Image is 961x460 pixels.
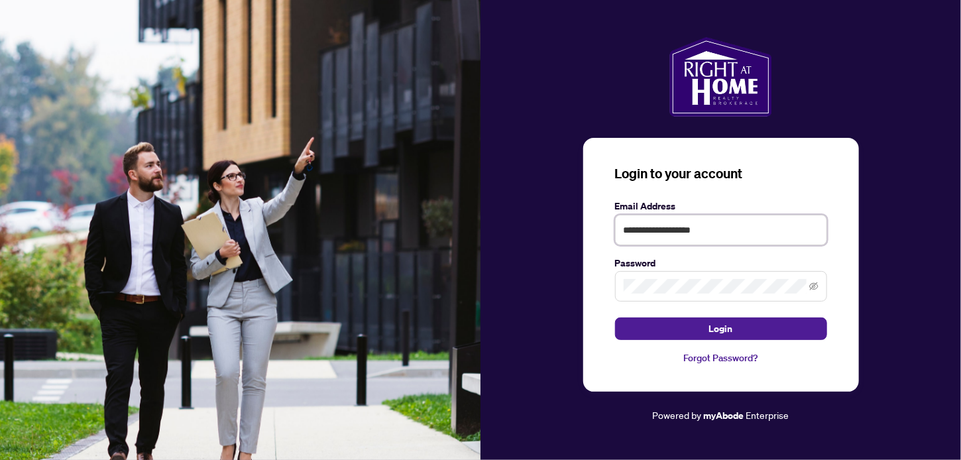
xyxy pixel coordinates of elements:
[746,409,789,421] span: Enterprise
[615,256,827,270] label: Password
[615,199,827,213] label: Email Address
[615,164,827,183] h3: Login to your account
[709,318,733,339] span: Login
[809,282,819,291] span: eye-invisible
[615,351,827,365] a: Forgot Password?
[615,317,827,340] button: Login
[653,409,702,421] span: Powered by
[704,408,744,423] a: myAbode
[669,37,772,117] img: ma-logo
